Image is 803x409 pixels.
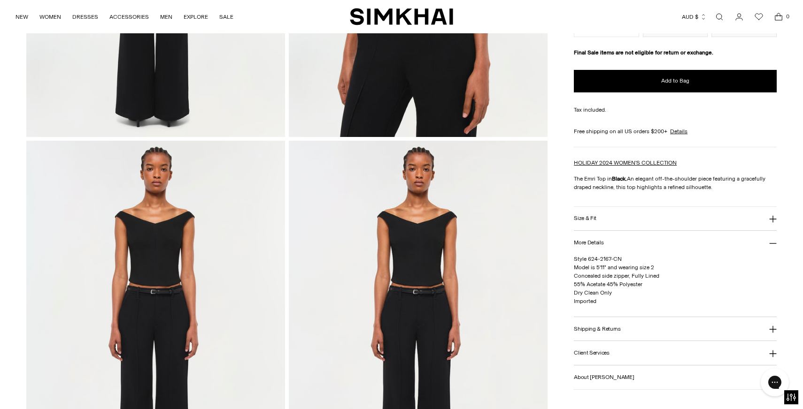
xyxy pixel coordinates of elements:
strong: Final Sale items are not eligible for return or exchange. [574,49,713,56]
h3: Client Services [574,350,610,356]
button: Add to Bag [574,70,776,92]
button: Client Services [574,341,776,365]
button: Size & Fit [574,207,776,231]
a: Open search modal [710,8,729,26]
a: HOLIDAY 2024 WOMEN'S COLLECTION [574,159,677,166]
button: More Details [574,231,776,255]
strong: Black. [612,175,627,182]
a: Wishlist [749,8,768,26]
a: NEW [15,7,28,27]
p: The Emri Top in An elegant off-the-shoulder piece featuring a gracefully draped neckline, this to... [574,174,776,191]
span: Style 624-2167-CN Model is 5'11" and wearing size 2 Concealed side zipper, Fully Lined 55% Acetat... [574,256,659,304]
a: ACCESSORIES [109,7,149,27]
button: About [PERSON_NAME] [574,365,776,389]
a: WOMEN [39,7,61,27]
a: Open cart modal [769,8,788,26]
a: SALE [219,7,233,27]
div: Free shipping on all US orders $200+ [574,127,776,136]
span: 0 [783,12,792,21]
span: Add to Bag [661,77,689,85]
a: Details [670,127,687,136]
div: Tax included. [574,106,776,114]
button: AUD $ [682,7,707,27]
button: Shipping & Returns [574,317,776,341]
a: MEN [160,7,172,27]
h3: Shipping & Returns [574,326,621,332]
h3: About [PERSON_NAME] [574,374,634,380]
a: Go to the account page [730,8,749,26]
h3: Size & Fit [574,215,596,221]
h3: More Details [574,240,603,246]
a: EXPLORE [184,7,208,27]
iframe: Gorgias live chat messenger [756,365,794,400]
a: DRESSES [72,7,98,27]
a: SIMKHAI [350,8,453,26]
